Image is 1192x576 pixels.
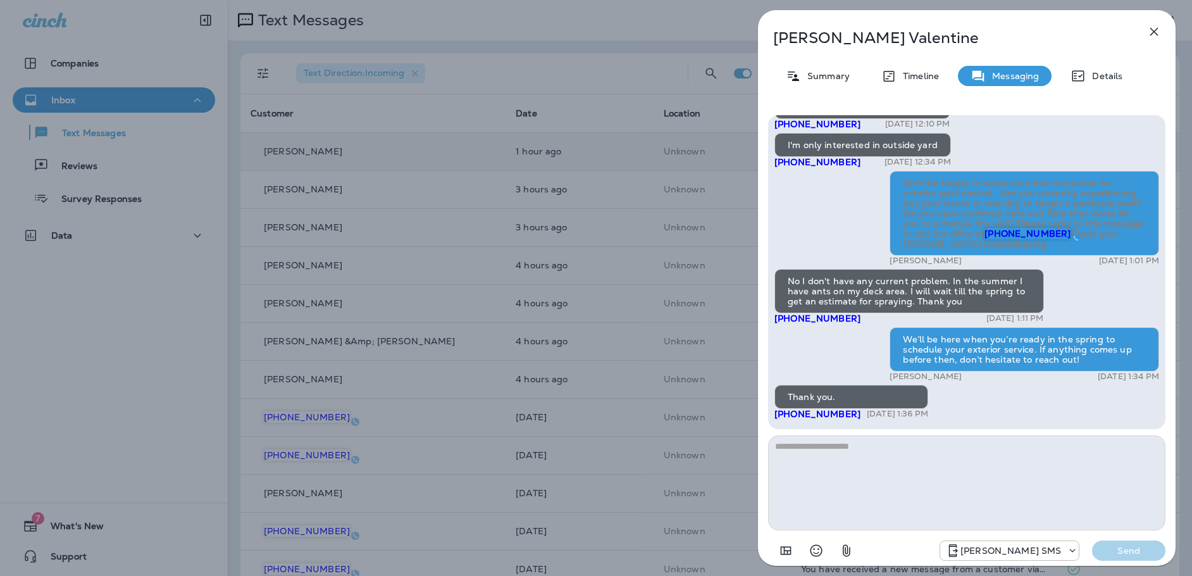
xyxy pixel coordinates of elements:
[773,29,1119,47] p: [PERSON_NAME] Valentine
[774,313,860,324] span: [PHONE_NUMBER]
[890,372,962,382] p: [PERSON_NAME]
[1099,256,1159,266] p: [DATE] 1:01 PM
[774,156,860,168] span: [PHONE_NUMBER]
[940,543,1079,558] div: +1 (757) 760-3335
[984,228,1071,239] span: [PHONE_NUMBER]
[1098,372,1159,382] p: [DATE] 1:34 PM
[890,327,1159,372] div: We’ll be here when you’re ready in the spring to schedule your exterior service. If anything come...
[986,71,1039,81] p: Messaging
[804,538,829,563] button: Select an emoji
[774,385,928,409] div: Thank you.
[885,157,951,167] p: [DATE] 12:34 PM
[774,118,860,130] span: [PHONE_NUMBER]
[774,269,1044,313] div: No I don't have any current problem. In the summer I have ants on my deck area. I will wait till ...
[774,133,951,157] div: I'm only interested in outside yard
[773,538,798,563] button: Add in a premade template
[960,546,1061,556] p: [PERSON_NAME] SMS
[986,313,1044,323] p: [DATE] 1:11 PM
[897,71,939,81] p: Timeline
[890,256,962,266] p: [PERSON_NAME]
[801,71,850,81] p: Summary
[1086,71,1122,81] p: Details
[774,408,860,420] span: [PHONE_NUMBER]
[867,409,928,419] p: [DATE] 1:36 PM
[903,177,1147,249] span: We’d be happy to schedule a free inspection for exterior pest control. Are you currently experien...
[885,119,950,129] p: [DATE] 12:10 PM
